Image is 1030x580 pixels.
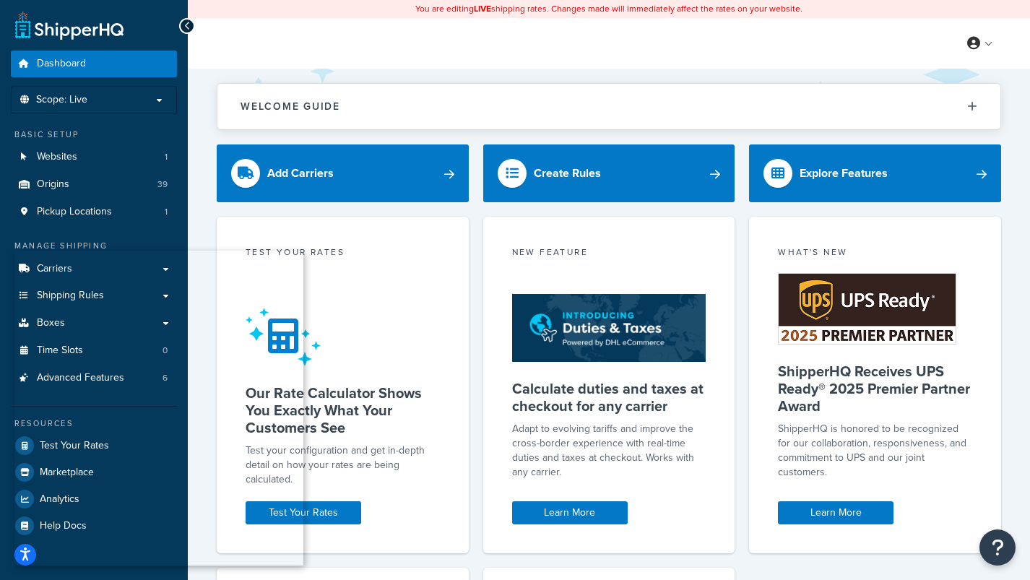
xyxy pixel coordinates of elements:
a: Pickup Locations1 [11,199,177,225]
a: Explore Features [749,144,1001,202]
li: Websites [11,144,177,170]
a: Create Rules [483,144,735,202]
span: 39 [157,178,168,191]
a: Help Docs [11,513,177,539]
a: Time Slots0 [11,337,177,364]
b: LIVE [474,2,491,15]
h2: Welcome Guide [241,101,340,112]
li: Time Slots [11,337,177,364]
div: Explore Features [800,163,888,183]
a: Advanced Features6 [11,365,177,391]
li: Pickup Locations [11,199,177,225]
a: Add Carriers [217,144,469,202]
a: Websites1 [11,144,177,170]
span: Scope: Live [36,94,87,106]
div: Basic Setup [11,129,177,141]
a: Shipping Rules [11,282,177,309]
h5: ShipperHQ Receives UPS Ready® 2025 Premier Partner Award [778,363,972,415]
div: Create Rules [534,163,601,183]
a: Origins39 [11,171,177,198]
h5: Our Rate Calculator Shows You Exactly What Your Customers See [246,384,440,436]
div: Test your configuration and get in-depth detail on how your rates are being calculated. [246,443,440,487]
span: Pickup Locations [37,206,112,218]
div: Test your rates [246,246,440,262]
a: Test Your Rates [246,501,361,524]
div: Manage Shipping [11,240,177,252]
a: Learn More [778,501,893,524]
li: Advanced Features [11,365,177,391]
button: Welcome Guide [217,84,1000,129]
div: New Feature [512,246,706,262]
button: Open Resource Center [979,529,1016,566]
a: Boxes [11,310,177,337]
p: Adapt to evolving tariffs and improve the cross-border experience with real-time duties and taxes... [512,422,706,480]
a: Analytics [11,486,177,512]
span: 1 [165,206,168,218]
a: Test Your Rates [11,433,177,459]
h5: Calculate duties and taxes at checkout for any carrier [512,380,706,415]
a: Learn More [512,501,628,524]
a: Dashboard [11,51,177,77]
span: Dashboard [37,58,86,70]
div: Add Carriers [267,163,334,183]
a: Carriers [11,256,177,282]
a: Marketplace [11,459,177,485]
p: ShipperHQ is honored to be recognized for our collaboration, responsiveness, and commitment to UP... [778,422,972,480]
span: 1 [165,151,168,163]
span: Websites [37,151,77,163]
li: Origins [11,171,177,198]
div: Resources [11,417,177,430]
div: What's New [778,246,972,262]
span: Origins [37,178,69,191]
